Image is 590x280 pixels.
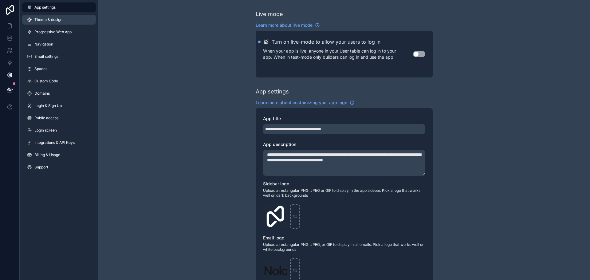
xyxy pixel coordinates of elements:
[263,116,281,121] span: App title
[22,2,96,12] a: App settings
[34,91,50,96] span: Domains
[22,138,96,148] a: Integrations & API Keys
[22,52,96,61] a: Email settings
[256,10,283,18] div: Live mode
[22,27,96,37] a: Progressive Web App
[22,76,96,86] a: Custom Code
[256,22,313,28] span: Learn more about live mode
[263,142,296,147] span: App description
[256,87,289,96] div: App settings
[34,79,58,84] span: Custom Code
[34,152,60,157] span: Billing & Usage
[34,103,62,108] span: Login & Sign Up
[272,38,380,45] h2: Turn on live-mode to allow your users to log in
[22,89,96,98] a: Domains
[22,15,96,25] a: Theme & design
[22,101,96,111] a: Login & Sign Up
[34,30,72,34] span: Progressive Web App
[256,22,320,28] a: Learn more about live mode
[34,42,53,47] span: Navigation
[34,140,75,145] span: Integrations & API Keys
[34,165,48,170] span: Support
[34,54,58,59] span: Email settings
[22,113,96,123] a: Public access
[22,125,96,135] a: Login screen
[263,181,289,186] span: Sidebar logo
[263,242,425,252] span: Upload a rectangular PNG, JPEG, or GIF to display in all emails. Pick a logo that works well on w...
[22,64,96,74] a: Spaces
[263,48,413,60] p: When your app is live, anyone in your User table can log in to your app. When in test-mode only b...
[22,162,96,172] a: Support
[22,150,96,160] a: Billing & Usage
[256,100,355,106] a: Learn more about customizing your app logo
[34,17,62,22] span: Theme & design
[34,128,57,133] span: Login screen
[34,116,58,120] span: Public access
[34,5,56,10] span: App settings
[263,188,425,198] span: Upload a rectangular PNG, JPEG or GIF to display in the app sidebar. Pick a logo that works well ...
[263,235,284,240] span: Email logo
[22,39,96,49] a: Navigation
[256,100,347,106] span: Learn more about customizing your app logo
[34,66,47,71] span: Spaces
